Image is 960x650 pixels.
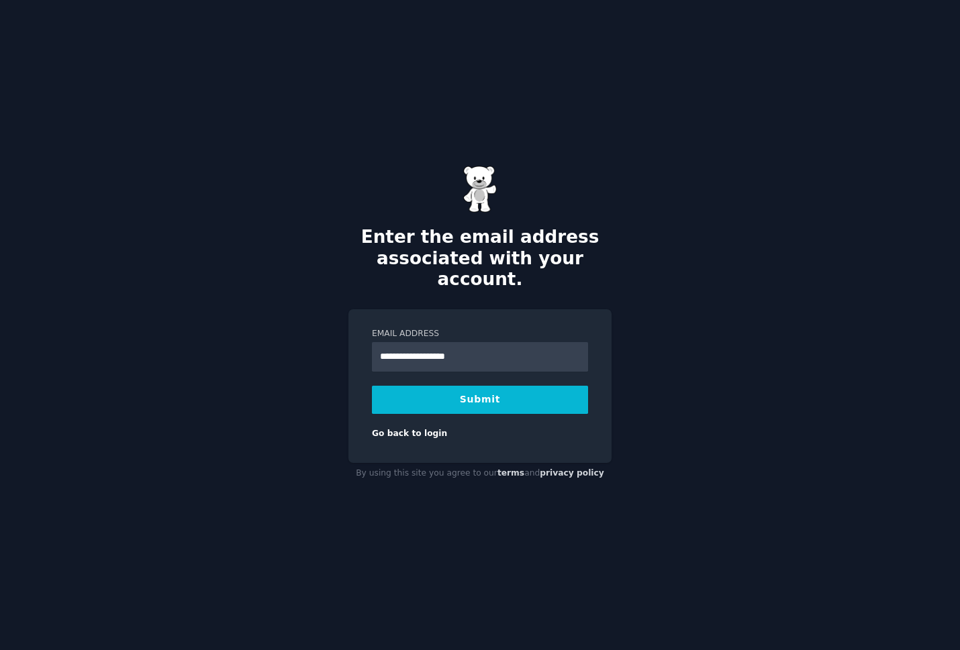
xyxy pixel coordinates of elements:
a: terms [497,468,524,478]
label: Email Address [372,328,588,340]
a: privacy policy [540,468,604,478]
h2: Enter the email address associated with your account. [348,227,612,290]
div: By using this site you agree to our and [348,463,612,484]
a: Go back to login [372,429,447,438]
button: Submit [372,386,588,414]
img: Gummy Bear [463,166,497,213]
